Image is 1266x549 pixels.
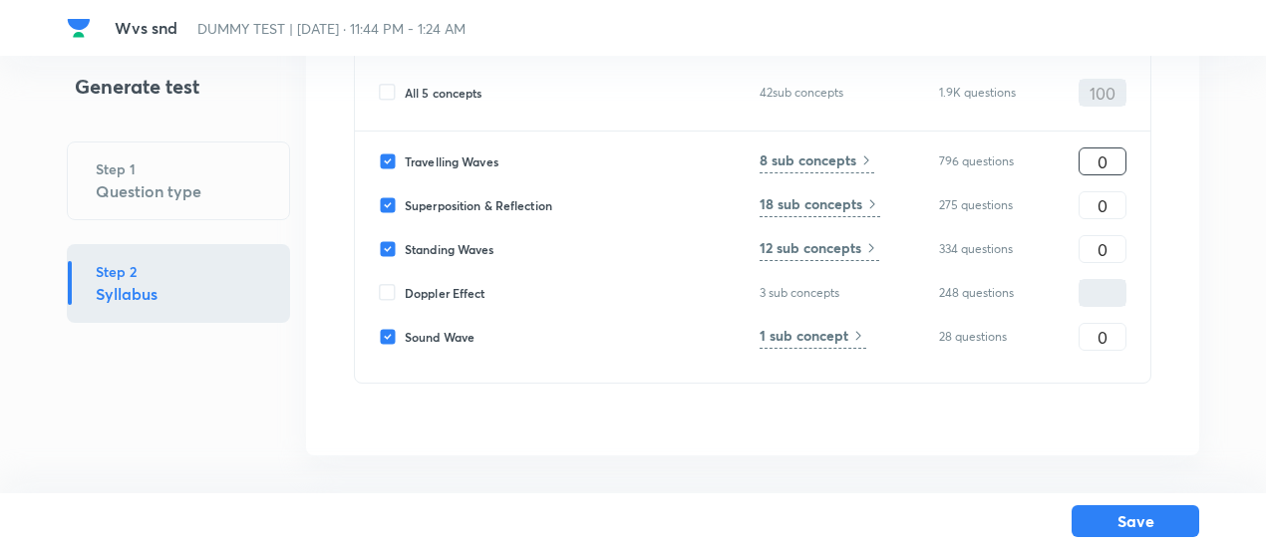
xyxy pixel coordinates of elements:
h6: 18 sub concepts [760,193,862,214]
p: 28 questions [939,328,1039,346]
button: Save [1072,505,1199,537]
h5: Question type [96,179,201,203]
h6: Step 2 [96,261,158,282]
p: 3 sub concepts [760,284,899,302]
h5: Syllabus [96,282,158,306]
span: Travelling Waves [405,152,498,170]
p: 334 questions [939,240,1039,258]
h6: Step 1 [96,158,201,179]
p: 42 sub concepts [760,84,899,102]
img: Company Logo [67,16,91,40]
a: Company Logo [67,16,99,40]
span: DUMMY TEST | [DATE] · 11:44 PM - 1:24 AM [197,19,466,38]
span: Doppler Effect [405,284,485,302]
p: 248 questions [939,284,1039,302]
span: Sound Wave [405,328,475,346]
h6: 8 sub concepts [760,149,856,170]
p: 1.9K questions [939,84,1039,102]
p: 796 questions [939,152,1039,170]
h6: 1 sub concept [760,325,848,346]
span: Superposition & Reflection [405,196,552,214]
span: Standing Waves [405,240,494,258]
p: 275 questions [939,196,1039,214]
h6: 12 sub concepts [760,237,861,258]
h4: Generate test [67,72,290,118]
span: Wvs snd [115,17,177,38]
span: All 5 concepts [405,84,482,102]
